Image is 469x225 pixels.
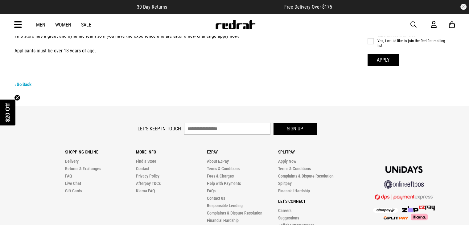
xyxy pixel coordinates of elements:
a: Financial Hardship [278,188,310,193]
a: Fees & Charges [207,174,234,178]
img: DPS [375,194,433,200]
a: About EZPay [207,159,229,164]
span: $20 Off [5,103,11,122]
a: Complaints & Dispute Resolution [207,211,262,215]
a: Women [55,22,71,28]
a: Live Chat [65,181,81,186]
a: Financial Hardship [207,218,239,223]
span: 30 Day Returns [137,4,167,10]
iframe: Customer reviews powered by Trustpilot [179,4,272,10]
a: Afterpay T&Cs [136,181,161,186]
a: FAQ [65,174,72,178]
a: Privacy Policy [136,174,159,178]
img: Splitpay [384,216,408,219]
span: Free Delivery Over $175 [284,4,332,10]
p: Shopping Online [65,149,136,154]
img: Redrat logo [215,20,256,29]
a: Men [36,22,45,28]
img: online eftpos [384,180,424,189]
p: More Info [136,149,207,154]
img: Afterpay [373,208,398,213]
button: Open LiveChat chat widget [5,2,23,21]
a: Delivery [65,159,79,164]
a: Terms & Conditions [207,166,240,171]
p: Ezpay [207,149,278,154]
a: Sale [81,22,91,28]
a: Complaints & Dispute Resolution [278,174,333,178]
a: Returns & Exchanges [65,166,101,171]
a: Splitpay [278,181,291,186]
a: Terms & Conditions [278,166,311,171]
p: Splitpay [278,149,349,154]
p: Let's Connect [278,199,349,204]
img: Unidays [385,166,422,173]
a: Contact us [207,196,225,201]
button: Sign up [274,123,317,135]
a: Find a Store [136,159,156,164]
a: Apply Now [278,159,296,164]
label: Yes, I would like to join the Red Rat mailing list. [368,39,446,48]
a: Contact [136,166,149,171]
a: FAQs [207,188,216,193]
a: ‹ Go Back [14,82,31,87]
button: Apply [368,54,399,66]
img: Splitpay [419,206,435,211]
a: Careers [278,208,291,213]
img: Klarna [408,214,428,220]
a: Suggestions [278,215,299,220]
a: Klarna FAQ [136,188,155,193]
img: Zip [401,206,419,212]
label: Let's keep in touch [138,126,181,132]
a: Responsible Lending [207,203,243,208]
a: Gift Cards [65,188,82,193]
button: Close teaser [14,95,20,101]
a: Help with Payments [207,181,241,186]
